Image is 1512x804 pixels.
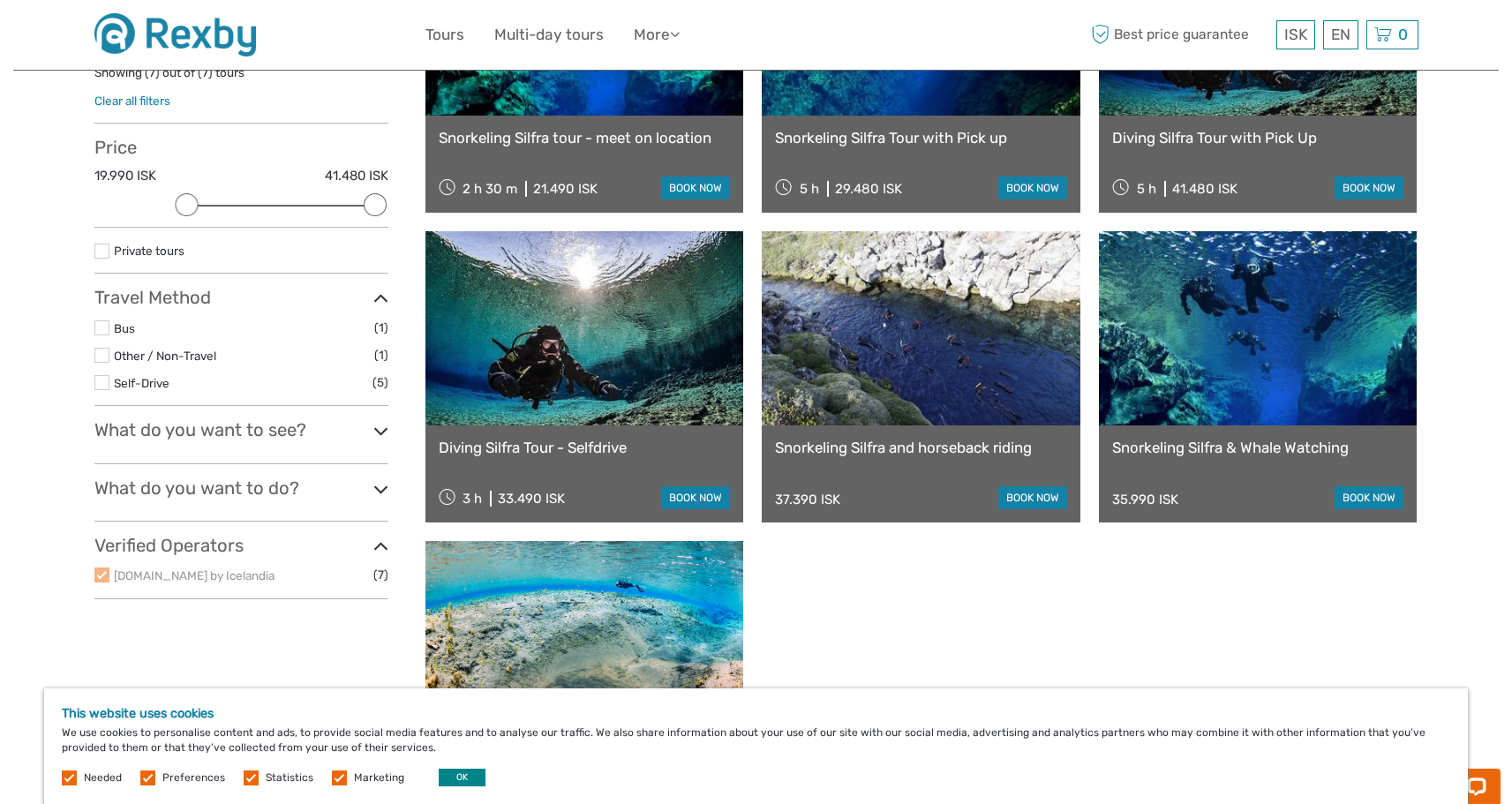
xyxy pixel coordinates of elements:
[94,287,388,308] h3: Travel Method
[661,486,730,509] a: book now
[1112,439,1404,456] a: Snorkeling Silfra & Whale Watching
[114,321,135,335] a: Bus
[62,706,1450,721] h5: This website uses cookies
[1335,486,1403,509] a: book now
[94,94,170,108] a: Clear all filters
[533,181,598,197] div: 21.490 ISK
[203,27,224,49] button: Open LiveChat chat widget
[354,770,404,785] label: Marketing
[425,22,464,48] a: Tours
[94,535,388,556] h3: Verified Operators
[1395,26,1410,43] span: 0
[775,492,840,507] div: 37.390 ISK
[114,568,275,582] a: [DOMAIN_NAME] by Icelandia
[463,181,517,197] span: 2 h 30 m
[114,376,169,390] a: Self-Drive
[1087,20,1272,49] span: Best price guarantee
[162,770,225,785] label: Preferences
[1112,492,1178,507] div: 35.990 ISK
[94,167,156,185] label: 19.990 ISK
[325,167,388,185] label: 41.480 ISK
[775,129,1067,147] a: Snorkeling Silfra Tour with Pick up
[374,345,388,365] span: (1)
[25,31,199,45] p: Chat now
[202,64,208,81] label: 7
[1172,181,1237,197] div: 41.480 ISK
[114,349,216,363] a: Other / Non-Travel
[775,439,1067,456] a: Snorkeling Silfra and horseback riding
[1323,20,1358,49] div: EN
[1335,177,1403,199] a: book now
[439,439,731,456] a: Diving Silfra Tour - Selfdrive
[114,244,184,258] a: Private tours
[94,13,256,56] img: 1863-c08d342a-737b-48be-8f5f-9b5986f4104f_logo_small.jpg
[94,419,388,440] h3: What do you want to see?
[463,491,482,507] span: 3 h
[1137,181,1156,197] span: 5 h
[149,64,155,81] label: 7
[998,177,1067,199] a: book now
[800,181,819,197] span: 5 h
[372,372,388,393] span: (5)
[439,129,731,147] a: Snorkeling Silfra tour - meet on location
[998,486,1067,509] a: book now
[439,769,485,786] button: OK
[94,64,388,92] div: Showing ( ) out of ( ) tours
[94,137,388,158] h3: Price
[498,491,565,507] div: 33.490 ISK
[494,22,604,48] a: Multi-day tours
[1284,26,1307,43] span: ISK
[44,688,1468,804] div: We use cookies to personalise content and ads, to provide social media features and to analyse ou...
[94,477,388,499] h3: What do you want to do?
[373,565,388,585] span: (7)
[84,770,122,785] label: Needed
[266,770,313,785] label: Statistics
[1112,129,1404,147] a: Diving Silfra Tour with Pick Up
[634,22,680,48] a: More
[661,177,730,199] a: book now
[835,181,902,197] div: 29.480 ISK
[374,318,388,338] span: (1)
